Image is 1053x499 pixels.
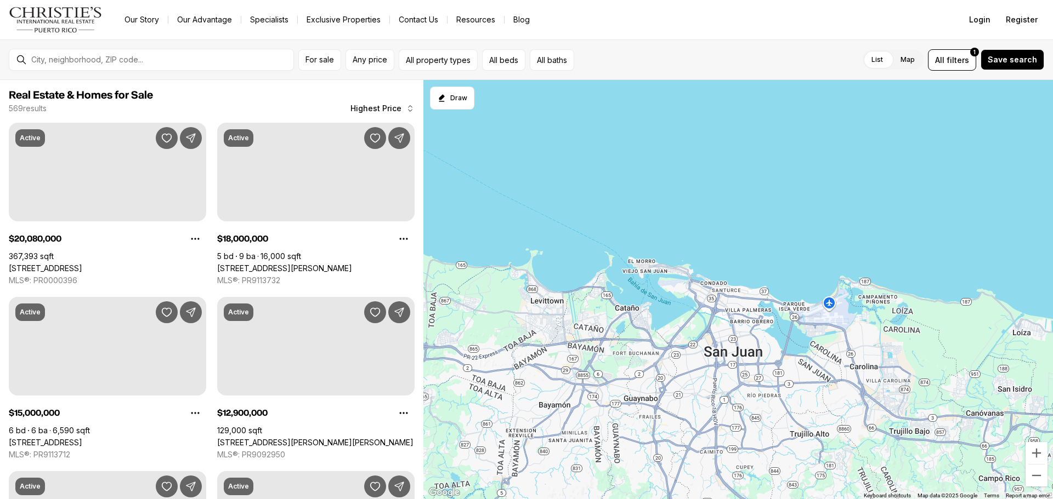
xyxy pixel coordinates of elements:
[168,12,241,27] a: Our Advantage
[353,55,387,64] span: Any price
[892,50,924,70] label: Map
[393,402,415,424] button: Property options
[963,9,997,31] button: Login
[184,402,206,424] button: Property options
[390,12,447,27] button: Contact Us
[399,49,478,71] button: All property types
[928,49,976,71] button: Allfilters1
[20,482,41,491] p: Active
[350,104,401,113] span: Highest Price
[364,301,386,323] button: Save Property: 602 BARBOSA AVE
[9,263,82,273] a: 66 ROAD 66 & ROAD 3, CANOVANAS PR, 00729
[1006,15,1038,24] span: Register
[9,104,47,113] p: 569 results
[1026,464,1048,486] button: Zoom out
[156,127,178,149] button: Save Property: 66 ROAD 66 & ROAD 3
[863,50,892,70] label: List
[984,492,999,498] a: Terms (opens in new tab)
[346,49,394,71] button: Any price
[20,308,41,317] p: Active
[298,49,341,71] button: For sale
[988,55,1037,64] span: Save search
[298,12,389,27] a: Exclusive Properties
[482,49,525,71] button: All beds
[448,12,504,27] a: Resources
[364,475,386,497] button: Save Property: CARR 1, KM 21.3 BO. LA MUDA
[228,308,249,317] p: Active
[918,492,977,498] span: Map data ©2025 Google
[184,228,206,250] button: Property options
[9,7,103,33] img: logo
[364,127,386,149] button: Save Property: 175 CALLE RUISEÑOR ST
[217,438,414,448] a: 602 BARBOSA AVE, SAN JUAN PR, 00926
[505,12,539,27] a: Blog
[228,134,249,142] p: Active
[981,49,1044,70] button: Save search
[973,48,976,56] span: 1
[344,97,421,119] button: Highest Price
[1026,442,1048,464] button: Zoom in
[999,9,1044,31] button: Register
[430,87,474,110] button: Start drawing
[1006,492,1050,498] a: Report a map error
[116,12,168,27] a: Our Story
[947,54,969,66] span: filters
[935,54,944,66] span: All
[156,475,178,497] button: Save Property: URB. LA LOMITA CALLE VISTA LINDA
[969,15,990,24] span: Login
[217,263,352,273] a: 175 CALLE RUISEÑOR ST, SAN JUAN PR, 00926
[305,55,334,64] span: For sale
[241,12,297,27] a: Specialists
[530,49,574,71] button: All baths
[156,301,178,323] button: Save Property: 20 AMAPOLA ST
[9,90,153,101] span: Real Estate & Homes for Sale
[20,134,41,142] p: Active
[9,438,82,448] a: 20 AMAPOLA ST, CAROLINA PR, 00979
[228,482,249,491] p: Active
[393,228,415,250] button: Property options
